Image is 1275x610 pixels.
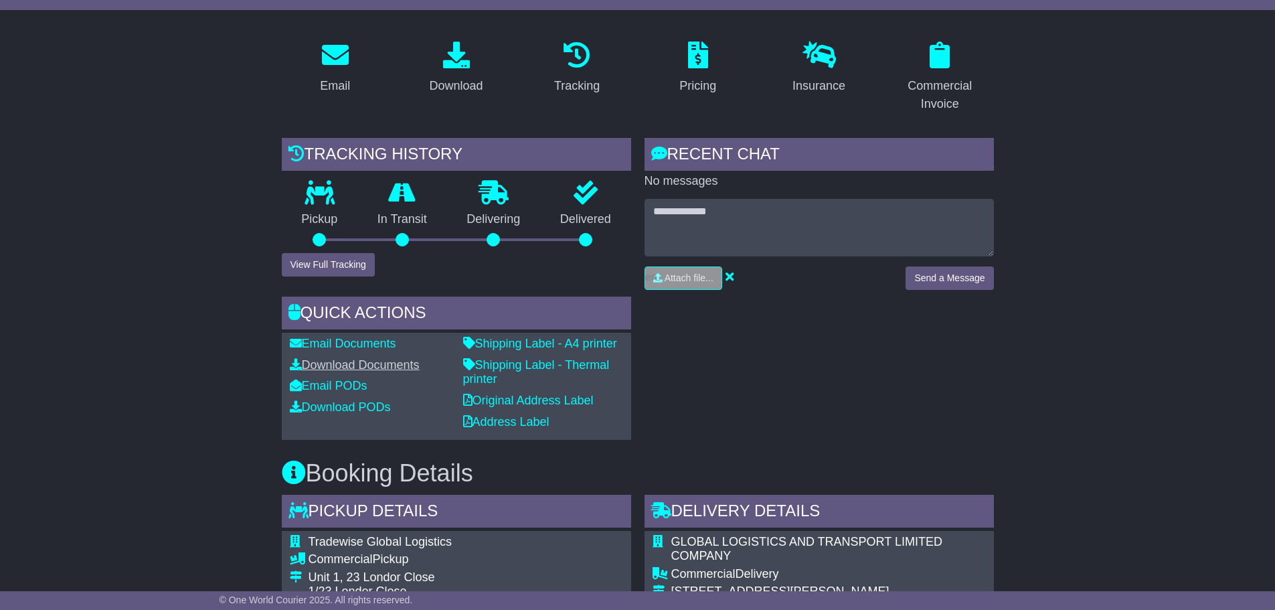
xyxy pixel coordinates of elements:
span: © One World Courier 2025. All rights reserved. [220,595,413,605]
a: Shipping Label - A4 printer [463,337,617,350]
a: Original Address Label [463,394,594,407]
a: Download [420,37,491,100]
div: Pricing [679,77,716,95]
a: Tracking [545,37,608,100]
p: Delivering [447,212,541,227]
span: Tradewise Global Logistics [309,535,452,548]
p: Pickup [282,212,358,227]
div: Commercial Invoice [895,77,985,113]
div: Insurance [792,77,845,95]
p: In Transit [357,212,447,227]
a: Shipping Label - Thermal printer [463,358,610,386]
a: Email PODs [290,379,367,392]
p: No messages [645,174,994,189]
span: Commercial [671,567,736,581]
div: Quick Actions [282,297,631,333]
a: Insurance [784,37,854,100]
a: Download PODs [290,400,391,414]
div: 1/23 Londor Close [309,585,612,599]
div: Unit 1, 23 Londor Close [309,570,612,585]
p: Delivered [540,212,631,227]
div: Tracking [554,77,600,95]
span: GLOBAL LOGISTICS AND TRANSPORT LIMITED COMPANY [671,535,942,563]
div: Download [429,77,483,95]
a: Download Documents [290,358,420,372]
a: Pricing [671,37,725,100]
div: Pickup [309,552,612,567]
div: Delivery Details [645,495,994,531]
div: RECENT CHAT [645,138,994,174]
h3: Booking Details [282,460,994,487]
button: View Full Tracking [282,253,375,277]
div: Delivery [671,567,986,582]
div: Tracking history [282,138,631,174]
a: Commercial Invoice [886,37,994,118]
a: Address Label [463,415,549,429]
div: Pickup Details [282,495,631,531]
a: Email Documents [290,337,396,350]
button: Send a Message [906,266,993,290]
a: Email [311,37,359,100]
span: Commercial [309,552,373,566]
div: Email [320,77,350,95]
